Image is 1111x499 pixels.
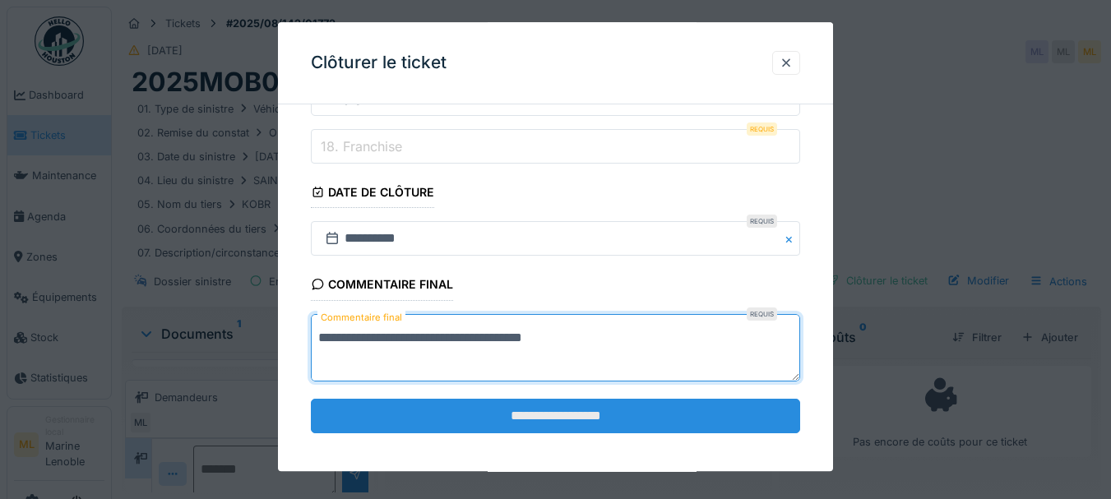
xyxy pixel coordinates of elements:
div: Requis [747,307,777,321]
label: 18. Franchise [317,136,405,156]
h3: Clôturer le ticket [311,53,447,73]
div: Requis [747,123,777,136]
div: Commentaire final [311,273,454,301]
label: Commentaire final [317,307,405,328]
div: Requis [747,215,777,229]
div: Date de clôture [311,181,435,209]
button: Close [782,222,800,256]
